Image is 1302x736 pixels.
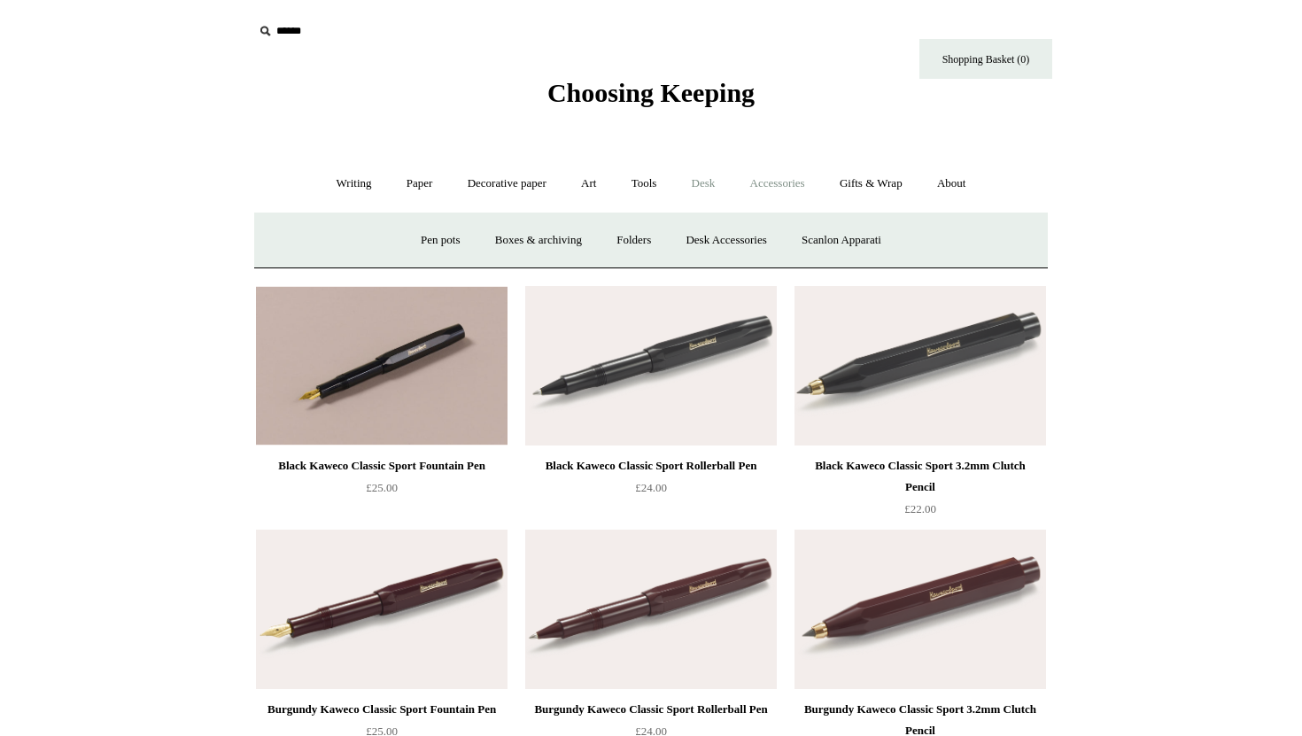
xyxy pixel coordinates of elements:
a: About [921,160,982,207]
a: Gifts & Wrap [824,160,918,207]
span: Choosing Keeping [547,78,755,107]
a: Folders [601,217,667,264]
a: Burgundy Kaweco Classic Sport Fountain Pen Burgundy Kaweco Classic Sport Fountain Pen [256,530,508,689]
a: Desk Accessories [670,217,782,264]
span: £22.00 [904,502,936,515]
a: Boxes & archiving [479,217,598,264]
span: £25.00 [366,481,398,494]
img: Burgundy Kaweco Classic Sport Fountain Pen [256,530,508,689]
img: Burgundy Kaweco Classic Sport 3.2mm Clutch Pencil [794,530,1046,689]
div: Burgundy Kaweco Classic Sport Fountain Pen [260,699,503,720]
div: Black Kaweco Classic Sport Rollerball Pen [530,455,772,476]
a: Black Kaweco Classic Sport Rollerball Pen £24.00 [525,455,777,528]
div: Burgundy Kaweco Classic Sport Rollerball Pen [530,699,772,720]
a: Writing [321,160,388,207]
div: Black Kaweco Classic Sport 3.2mm Clutch Pencil [799,455,1042,498]
img: Black Kaweco Classic Sport 3.2mm Clutch Pencil [794,286,1046,445]
a: Desk [676,160,732,207]
img: Burgundy Kaweco Classic Sport Rollerball Pen [525,530,777,689]
span: £24.00 [635,481,667,494]
a: Art [565,160,612,207]
a: Accessories [734,160,821,207]
a: Burgundy Kaweco Classic Sport 3.2mm Clutch Pencil Burgundy Kaweco Classic Sport 3.2mm Clutch Pencil [794,530,1046,689]
a: Black Kaweco Classic Sport 3.2mm Clutch Pencil £22.00 [794,455,1046,528]
a: Scanlon Apparati [786,217,897,264]
a: Black Kaweco Classic Sport Rollerball Pen Black Kaweco Classic Sport Rollerball Pen [525,286,777,445]
a: Burgundy Kaweco Classic Sport Rollerball Pen Burgundy Kaweco Classic Sport Rollerball Pen [525,530,777,689]
a: Tools [616,160,673,207]
a: Pen pots [405,217,476,264]
a: Paper [391,160,449,207]
a: Shopping Basket (0) [919,39,1052,79]
img: Black Kaweco Classic Sport Rollerball Pen [525,286,777,445]
a: Black Kaweco Classic Sport Fountain Pen £25.00 [256,455,508,528]
div: Black Kaweco Classic Sport Fountain Pen [260,455,503,476]
a: Black Kaweco Classic Sport 3.2mm Clutch Pencil Black Kaweco Classic Sport 3.2mm Clutch Pencil [794,286,1046,445]
a: Decorative paper [452,160,562,207]
a: Choosing Keeping [547,92,755,105]
a: Black Kaweco Classic Sport Fountain Pen Black Kaweco Classic Sport Fountain Pen [256,286,508,445]
img: Black Kaweco Classic Sport Fountain Pen [256,286,508,445]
